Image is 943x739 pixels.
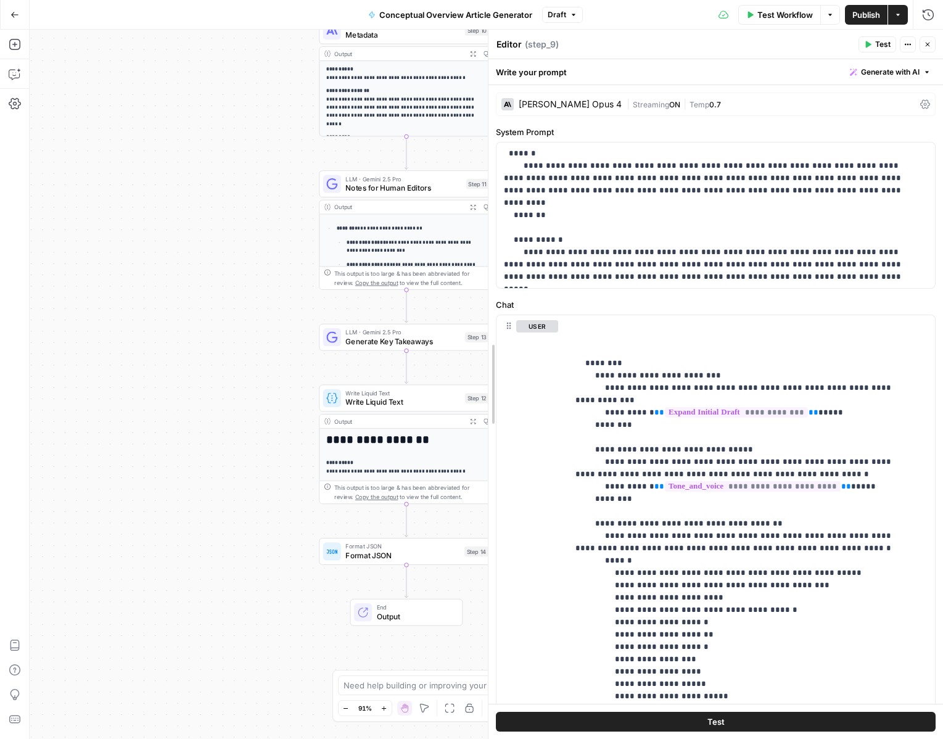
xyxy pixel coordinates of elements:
[464,547,488,556] div: Step 14
[345,29,460,40] span: Metadata
[379,9,532,21] span: Conceptual Overview Article Generator
[358,703,372,713] span: 91%
[345,397,460,408] span: Write Liquid Text
[405,504,408,537] g: Edge from step_12 to step_14
[345,175,461,184] span: LLM · Gemini 2.5 Pro
[465,393,488,403] div: Step 12
[334,417,463,426] div: Output
[334,202,463,212] div: Output
[334,483,488,501] div: This output is too large & has been abbreviated for review. to view the full content.
[361,5,540,25] button: Conceptual Overview Article Generator
[548,9,566,20] span: Draft
[465,332,488,342] div: Step 13
[345,336,460,347] span: Generate Key Takeaways
[466,179,489,189] div: Step 11
[345,550,460,561] span: Format JSON
[852,9,880,21] span: Publish
[757,9,813,21] span: Test Workflow
[738,5,820,25] button: Test Workflow
[319,324,493,351] div: LLM · Gemini 2.5 ProGenerate Key TakeawaysStep 13
[355,279,398,286] span: Copy the output
[334,269,488,287] div: This output is too large & has been abbreviated for review. to view the full content.
[355,493,398,500] span: Copy the output
[345,542,460,551] span: Format JSON
[319,599,493,626] div: EndOutput
[377,611,453,622] span: Output
[319,538,493,565] div: Format JSONFormat JSONStep 14
[334,49,463,59] div: Output
[377,603,453,612] span: End
[345,328,460,337] span: LLM · Gemini 2.5 Pro
[465,25,488,35] div: Step 10
[345,182,461,193] span: Notes for Human Editors
[345,389,460,398] span: Write Liquid Text
[845,5,887,25] button: Publish
[405,565,408,598] g: Edge from step_14 to end
[405,290,408,323] g: Edge from step_11 to step_13
[405,136,408,169] g: Edge from step_10 to step_11
[405,351,408,384] g: Edge from step_13 to step_12
[542,7,583,23] button: Draft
